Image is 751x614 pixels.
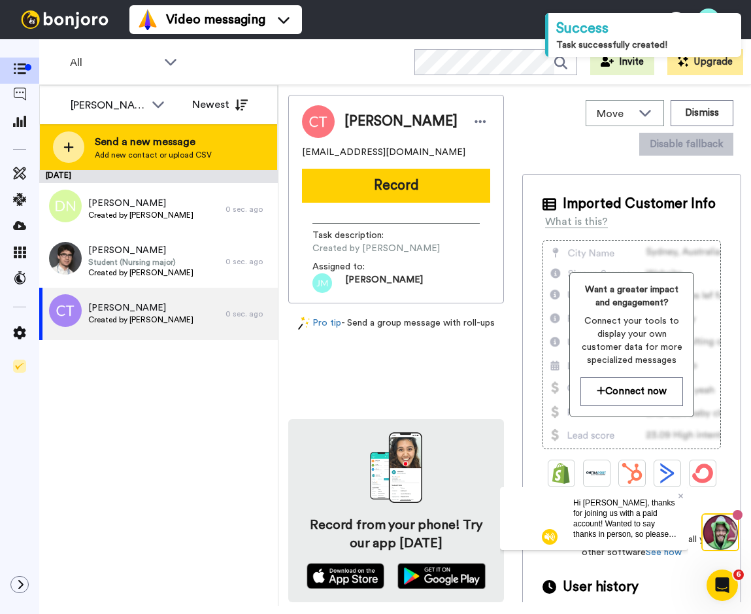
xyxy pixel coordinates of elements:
div: [DATE] [39,170,278,183]
span: Move [597,106,632,122]
a: See how [646,548,682,557]
button: Connect now [580,377,683,405]
img: Checklist.svg [13,360,26,373]
span: [PERSON_NAME] [88,301,193,315]
button: Upgrade [667,49,743,75]
span: Video messaging [166,10,265,29]
span: Assigned to: [312,260,404,273]
span: Created by [PERSON_NAME] [88,210,193,220]
img: cd06b4bd-35a9-4642-99d2-67a1d6bf5c93.jpg [49,242,82,275]
div: Success [556,18,733,39]
span: Task description : [312,229,404,242]
img: ct.png [49,294,82,327]
span: Imported Customer Info [563,194,716,214]
span: [PERSON_NAME] [344,112,458,131]
span: Student (Nursing major) [88,257,193,267]
iframe: Intercom live chat [707,570,738,601]
span: All [70,55,158,71]
div: What is this? [545,214,608,230]
span: Created by [PERSON_NAME] [88,267,193,278]
span: [PERSON_NAME] [88,244,193,257]
button: Record [302,169,490,203]
button: Newest [182,92,258,118]
img: Image of Charles Thimm [302,105,335,138]
a: Pro tip [298,316,341,330]
button: Disable fallback [639,133,733,156]
img: magic-wand.svg [298,316,310,330]
span: User history [563,577,639,597]
img: dn.png [49,190,82,222]
span: Want a greater impact and engagement? [580,283,683,309]
span: Add new contact or upload CSV [95,150,212,160]
img: bj-logo-header-white.svg [16,10,114,29]
img: jm.png [312,273,332,293]
img: mute-white.svg [42,42,58,58]
button: Invite [590,49,654,75]
div: [PERSON_NAME] [71,97,145,113]
img: 3183ab3e-59ed-45f6-af1c-10226f767056-1659068401.jpg [1,3,37,38]
img: download [370,432,422,503]
div: 0 sec. ago [225,204,271,214]
span: 6 [733,570,744,580]
img: playstore [397,563,486,589]
span: Hi [PERSON_NAME], thanks for joining us with a paid account! Wanted to say thanks in person, so p... [73,11,176,104]
h4: Record from your phone! Try our app [DATE] [301,516,491,553]
img: Ontraport [586,463,607,484]
span: [PERSON_NAME] [88,197,193,210]
button: Dismiss [671,100,733,126]
div: - Send a group message with roll-ups [288,316,504,330]
span: [PERSON_NAME] [345,273,423,293]
img: Hubspot [622,463,643,484]
div: 0 sec. ago [225,309,271,319]
img: ActiveCampaign [657,463,678,484]
span: Connect your tools to display your own customer data for more specialized messages [580,315,683,367]
img: vm-color.svg [137,9,158,30]
span: Created by [PERSON_NAME] [312,242,440,255]
img: appstore [307,563,384,589]
div: Task successfully created! [556,39,733,52]
img: ConvertKit [692,463,713,484]
img: Shopify [551,463,572,484]
div: 0 sec. ago [225,256,271,267]
span: Send a new message [95,134,212,150]
span: Created by [PERSON_NAME] [88,315,193,325]
span: [EMAIL_ADDRESS][DOMAIN_NAME] [302,146,465,159]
